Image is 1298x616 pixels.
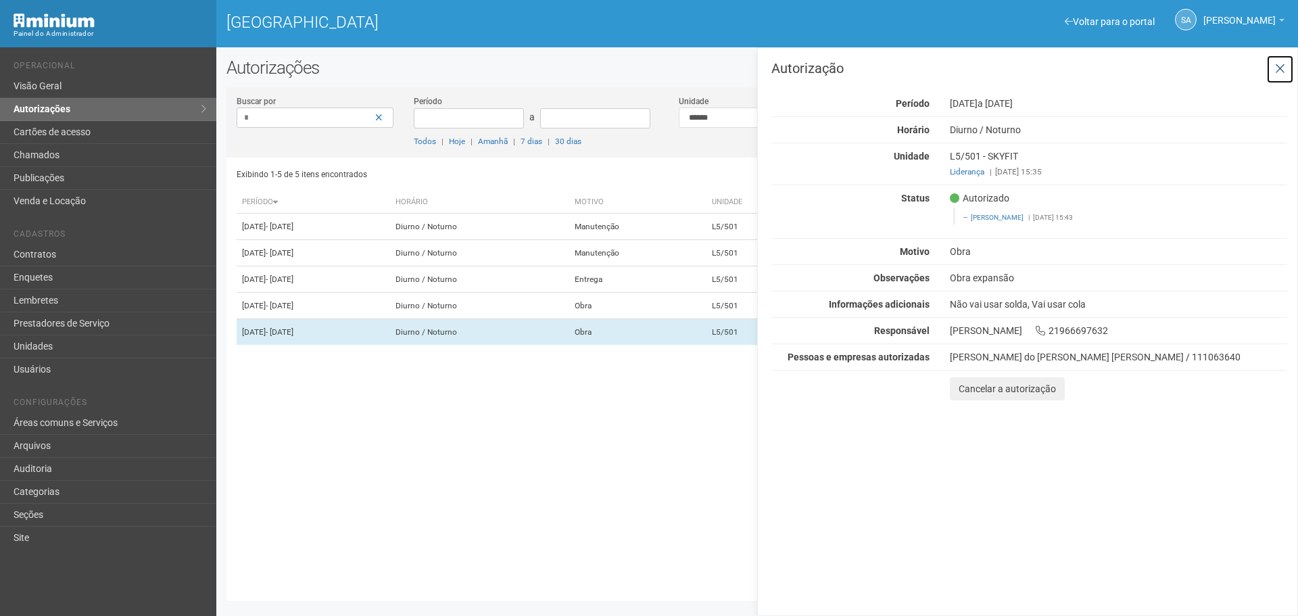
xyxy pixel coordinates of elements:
a: Liderança [950,167,984,176]
span: - [DATE] [266,327,293,337]
td: L5/501 [706,240,809,266]
span: - [DATE] [266,222,293,231]
td: Manutenção [569,214,706,240]
span: Silvio Anjos [1203,2,1276,26]
th: Período [237,191,390,214]
span: | [471,137,473,146]
label: Buscar por [237,95,276,108]
button: Cancelar a autorização [950,377,1065,400]
strong: Informações adicionais [829,299,930,310]
strong: Período [896,98,930,109]
li: Operacional [14,61,206,75]
td: Obra [569,319,706,346]
td: Diurno / Noturno [390,293,569,319]
div: Diurno / Noturno [940,124,1297,136]
strong: Horário [897,124,930,135]
td: Diurno / Noturno [390,266,569,293]
span: | [990,167,992,176]
li: Configurações [14,398,206,412]
div: [PERSON_NAME] 21966697632 [940,325,1297,337]
span: a [529,112,535,122]
strong: Unidade [894,151,930,162]
a: [PERSON_NAME] [1203,17,1284,28]
span: - [DATE] [266,301,293,310]
th: Horário [390,191,569,214]
span: | [441,137,443,146]
span: Autorizado [950,192,1009,204]
strong: Status [901,193,930,204]
div: Obra expansão [940,272,1297,284]
div: Painel do Administrador [14,28,206,40]
a: Todos [414,137,436,146]
td: [DATE] [237,240,390,266]
h1: [GEOGRAPHIC_DATA] [226,14,747,31]
label: Período [414,95,442,108]
div: [DATE] [940,97,1297,110]
td: Diurno / Noturno [390,319,569,346]
td: [DATE] [237,214,390,240]
th: Unidade [706,191,809,214]
span: | [513,137,515,146]
a: [PERSON_NAME] [971,214,1024,221]
a: Hoje [449,137,465,146]
td: [DATE] [237,319,390,346]
td: [DATE] [237,293,390,319]
td: Manutenção [569,240,706,266]
li: Cadastros [14,229,206,243]
a: SA [1175,9,1197,30]
td: L5/501 [706,319,809,346]
td: L5/501 [706,293,809,319]
img: Minium [14,14,95,28]
a: Voltar para o portal [1065,16,1155,27]
span: | [1028,214,1030,221]
th: Motivo [569,191,706,214]
label: Unidade [679,95,708,108]
div: L5/501 - SKYFIT [940,150,1297,178]
strong: Motivo [900,246,930,257]
a: Amanhã [478,137,508,146]
strong: Pessoas e empresas autorizadas [788,352,930,362]
td: Entrega [569,266,706,293]
h2: Autorizações [226,57,1288,78]
a: 30 dias [555,137,581,146]
td: [DATE] [237,266,390,293]
td: Diurno / Noturno [390,240,569,266]
strong: Observações [873,273,930,283]
div: [PERSON_NAME] do [PERSON_NAME] [PERSON_NAME] / 111063640 [950,351,1287,363]
td: Obra [569,293,706,319]
footer: [DATE] 15:43 [963,213,1280,222]
span: - [DATE] [266,275,293,284]
span: | [548,137,550,146]
div: Não vai usar solda, Vai usar cola [940,298,1297,310]
div: [DATE] 15:35 [950,166,1287,178]
div: Exibindo 1-5 de 5 itens encontrados [237,164,753,185]
div: Obra [940,245,1297,258]
td: Diurno / Noturno [390,214,569,240]
span: - [DATE] [266,248,293,258]
span: a [DATE] [978,98,1013,109]
td: L5/501 [706,266,809,293]
h3: Autorização [771,62,1287,75]
td: L5/501 [706,214,809,240]
strong: Responsável [874,325,930,336]
a: 7 dias [521,137,542,146]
